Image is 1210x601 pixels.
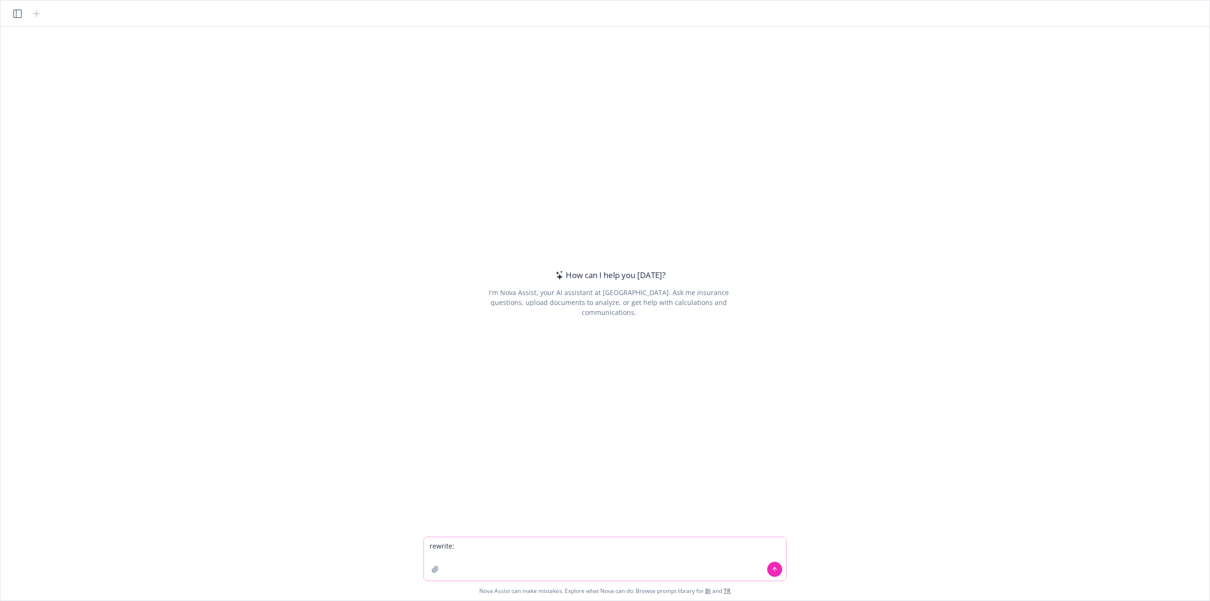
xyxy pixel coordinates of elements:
textarea: rewrite: [424,537,786,581]
div: How can I help you [DATE]? [553,269,665,281]
div: I'm Nova Assist, your AI assistant at [GEOGRAPHIC_DATA]. Ask me insurance questions, upload docum... [475,287,742,317]
a: TR [724,587,731,595]
a: BI [705,587,711,595]
span: Nova Assist can make mistakes. Explore what Nova can do: Browse prompt library for and [479,581,731,601]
